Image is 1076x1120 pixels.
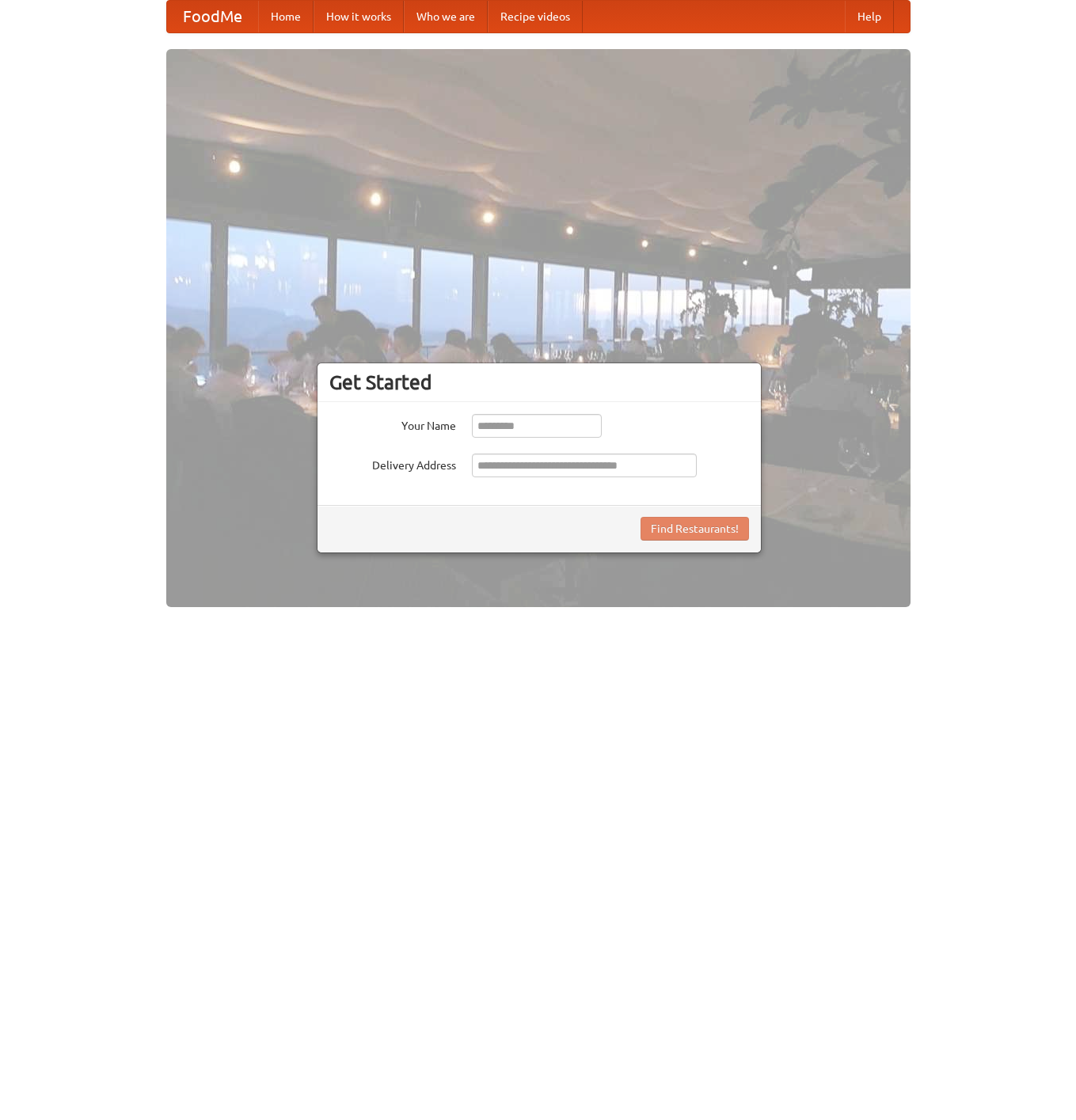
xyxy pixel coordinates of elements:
[488,1,583,32] a: Recipe videos
[167,1,258,32] a: FoodMe
[258,1,314,32] a: Home
[329,414,456,434] label: Your Name
[404,1,488,32] a: Who we are
[314,1,404,32] a: How it works
[329,370,749,394] h3: Get Started
[845,1,894,32] a: Help
[641,517,749,541] button: Find Restaurants!
[329,454,456,473] label: Delivery Address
